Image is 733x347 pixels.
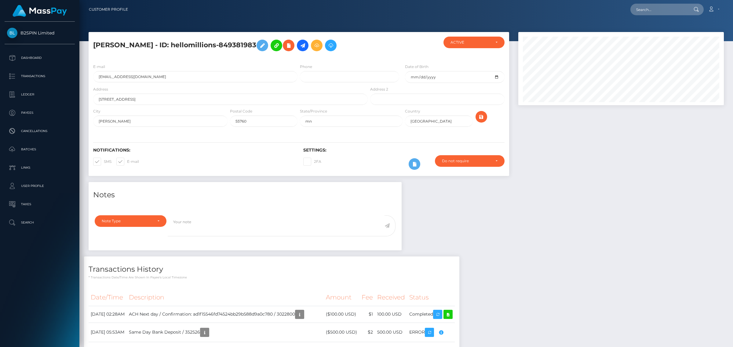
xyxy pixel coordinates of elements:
td: $1 [359,306,375,323]
td: ACH Next day / Confirmation: ad1f15546fd74524bb29b588d9a0c780 / 3022800 [127,306,324,323]
p: Taxes [7,200,72,209]
th: Fee [359,289,375,306]
a: Transactions [5,69,75,84]
p: Transactions [7,72,72,81]
p: Links [7,163,72,172]
label: City [93,109,100,114]
label: E-mail [116,158,139,166]
button: Do not require [435,155,505,167]
td: 500.00 USD [375,323,407,342]
label: Country [405,109,420,114]
button: ACTIVE [443,37,504,48]
a: Dashboard [5,50,75,66]
label: Postal Code [230,109,252,114]
label: 2FA [303,158,321,166]
img: B2SPIN Limited [7,28,17,38]
h6: Settings: [303,148,504,153]
td: Completed [407,306,455,323]
a: Ledger [5,87,75,102]
td: 100.00 USD [375,306,407,323]
a: Batches [5,142,75,157]
label: State/Province [300,109,327,114]
label: E-mail [93,64,105,70]
p: User Profile [7,181,72,191]
td: ERROR [407,323,455,342]
td: [DATE] 02:28AM [89,306,127,323]
h6: Notifications: [93,148,294,153]
p: * Transactions date/time are shown in payee's local timezone [89,275,455,280]
p: Dashboard [7,53,72,63]
div: ACTIVE [450,40,490,45]
h4: Notes [93,190,397,200]
th: Date/Time [89,289,127,306]
a: Customer Profile [89,3,128,16]
span: B2SPIN Limited [5,30,75,36]
img: MassPay Logo [13,5,67,17]
p: Ledger [7,90,72,99]
td: ($500.00 USD) [324,323,359,342]
td: [DATE] 05:53AM [89,323,127,342]
label: Address [93,87,108,92]
h4: Transactions History [89,264,455,275]
td: Same Day Bank Deposit / 352526 [127,323,324,342]
p: Cancellations [7,127,72,136]
h5: [PERSON_NAME] - ID: hellomillions-849381983 [93,37,364,54]
a: Initiate Payout [297,40,308,51]
label: Date of Birth [405,64,428,70]
a: Search [5,215,75,230]
a: Payees [5,105,75,120]
label: Phone [300,64,312,70]
th: Status [407,289,455,306]
a: Links [5,160,75,175]
p: Batches [7,145,72,154]
label: Address 2 [370,87,388,92]
td: ($100.00 USD) [324,306,359,323]
div: Do not require [442,159,490,163]
button: Note Type [95,215,166,227]
label: SMS [93,158,111,166]
input: Search... [630,4,688,15]
div: Note Type [102,219,152,224]
a: Cancellations [5,123,75,139]
th: Received [375,289,407,306]
p: Payees [7,108,72,117]
th: Description [127,289,324,306]
a: Taxes [5,197,75,212]
td: $2 [359,323,375,342]
th: Amount [324,289,359,306]
a: User Profile [5,178,75,194]
p: Search [7,218,72,227]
